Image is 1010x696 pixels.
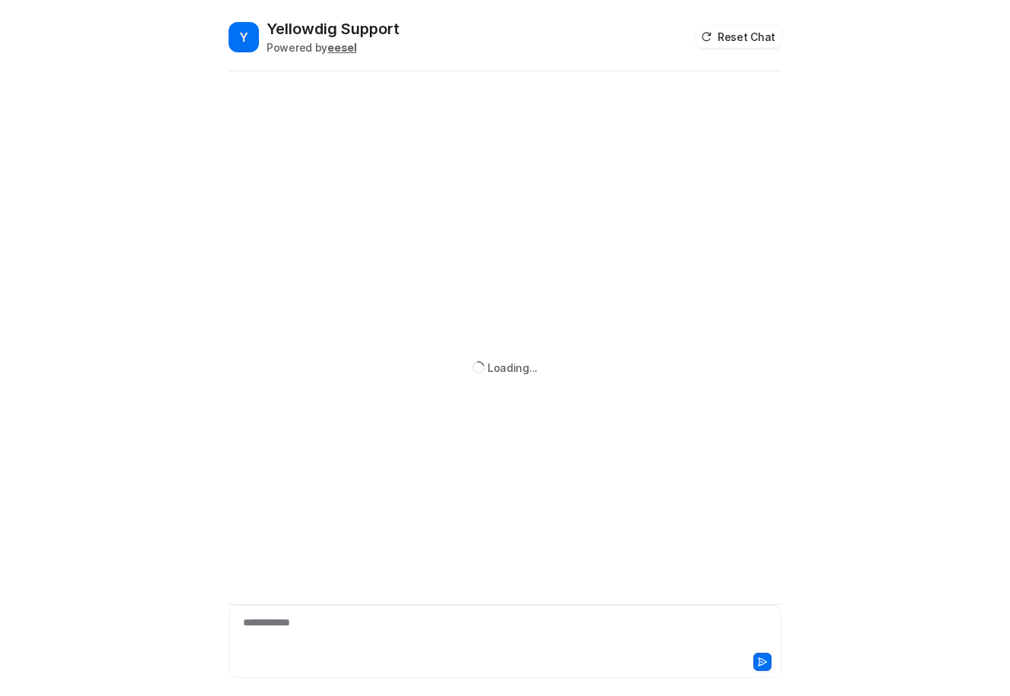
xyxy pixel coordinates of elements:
b: eesel [327,41,357,54]
h2: Yellowdig Support [267,18,399,39]
div: Powered by [267,39,399,55]
span: Y [229,22,259,52]
button: Reset Chat [696,26,781,48]
div: Loading... [488,360,538,376]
